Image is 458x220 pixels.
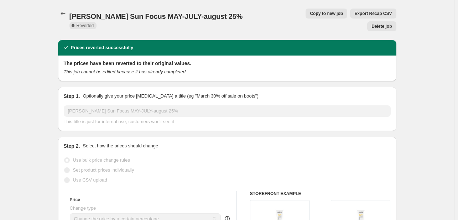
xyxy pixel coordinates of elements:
span: This title is just for internal use, customers won't see it [64,119,174,124]
input: 30% off holiday sale [64,105,391,117]
i: This job cannot be edited because it has already completed. [64,69,187,74]
span: Set product prices individually [73,167,134,173]
span: Change type [70,205,96,211]
span: Use bulk price change rules [73,157,130,163]
h6: STOREFRONT EXAMPLE [250,191,391,197]
span: Export Recap CSV [354,11,392,16]
span: [PERSON_NAME] Sun Focus MAY-JULY-august 25% [69,12,243,20]
button: Copy to new job [306,9,347,19]
h2: Step 2. [64,142,80,150]
h2: Prices reverted successfully [71,44,134,51]
button: Price change jobs [58,9,68,19]
span: Use CSV upload [73,177,107,183]
h2: Step 1. [64,93,80,100]
p: Select how the prices should change [83,142,158,150]
h3: Price [70,197,80,203]
p: Optionally give your price [MEDICAL_DATA] a title (eg "March 30% off sale on boots") [83,93,258,100]
span: Copy to new job [310,11,343,16]
button: Export Recap CSV [350,9,396,19]
h2: The prices have been reverted to their original values. [64,60,391,67]
span: Delete job [371,23,392,29]
button: Delete job [367,21,396,31]
span: Reverted [77,23,94,28]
